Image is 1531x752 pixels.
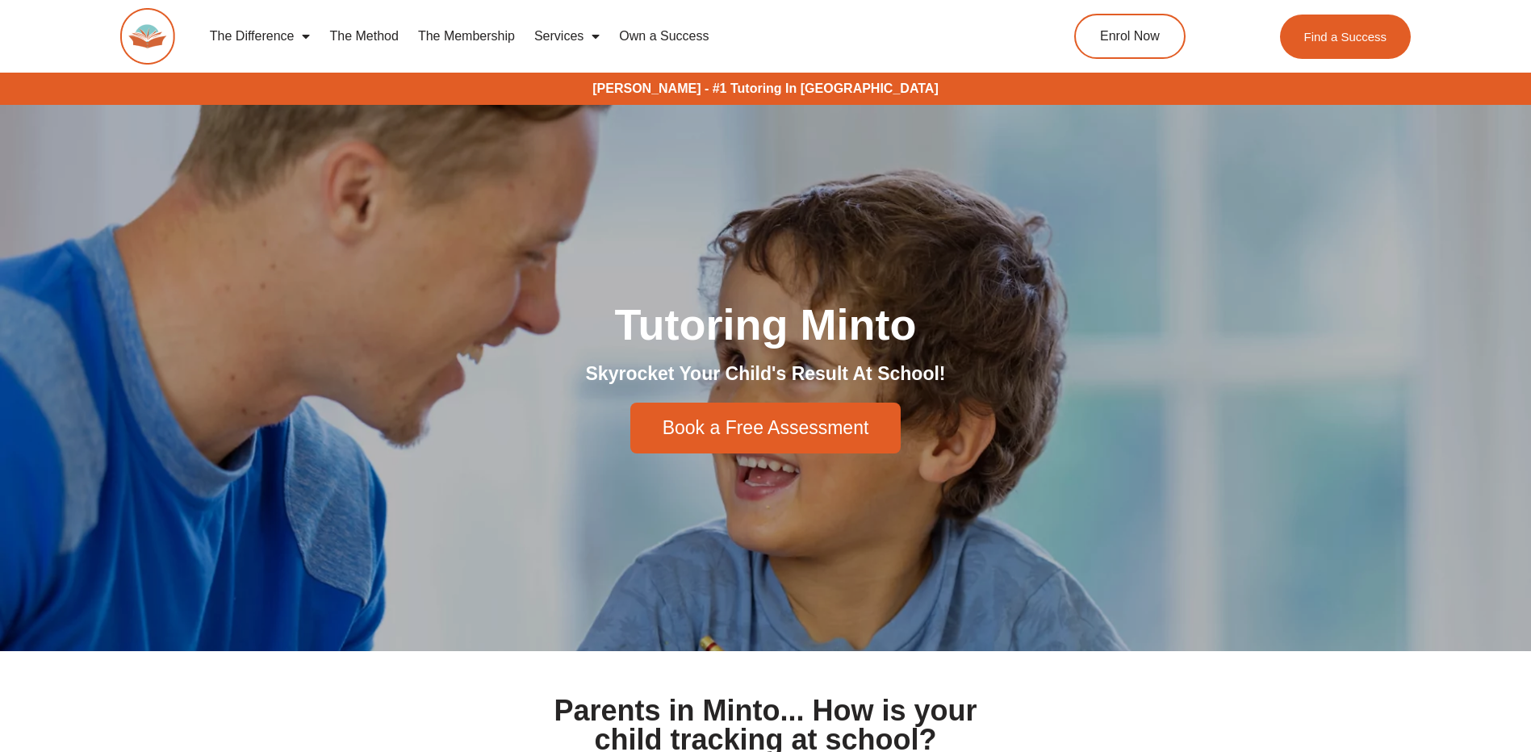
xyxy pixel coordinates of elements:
a: Find a Success [1280,15,1412,59]
a: Enrol Now [1074,14,1186,59]
h1: Tutoring Minto [314,303,1218,346]
span: Book a Free Assessment [663,419,869,437]
a: Book a Free Assessment [630,403,901,453]
a: The Membership [408,18,525,55]
h2: Skyrocket Your Child's Result At School! [314,362,1218,386]
span: Enrol Now [1100,30,1160,43]
a: The Difference [200,18,320,55]
a: Services [525,18,609,55]
a: Own a Success [609,18,718,55]
nav: Menu [200,18,1001,55]
span: Find a Success [1304,31,1387,43]
a: The Method [320,18,408,55]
